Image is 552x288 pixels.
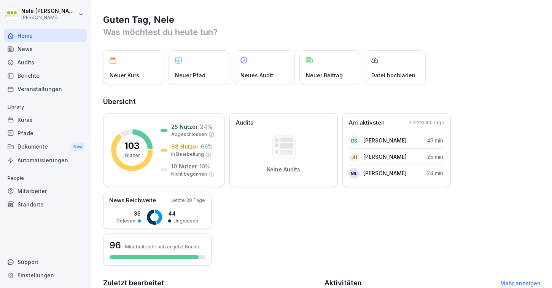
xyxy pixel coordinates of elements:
[173,218,198,224] p: Ungelesen
[103,26,541,38] p: Was möchtest du heute tun?
[349,118,385,127] p: Am aktivsten
[363,169,407,177] p: [PERSON_NAME]
[4,126,87,140] a: Pfade
[168,210,198,218] p: 44
[4,198,87,211] a: Standorte
[4,140,87,154] div: Dokumente
[4,56,87,69] a: Audits
[4,184,87,198] a: Mitarbeiter
[267,166,300,173] p: Keine Audits
[171,123,198,131] p: 25 Nutzer
[306,71,343,79] p: Neuer Beitrag
[175,71,205,79] p: Neuer Pfad
[427,136,444,144] p: 45 min.
[240,71,273,79] p: Neues Audit
[201,142,213,150] p: 66 %
[171,142,199,150] p: 68 Nutzer
[21,15,77,20] p: [PERSON_NAME]
[110,71,139,79] p: Neuer Kurs
[4,172,87,184] p: People
[171,171,207,178] p: Nicht begonnen
[4,113,87,126] a: Kurse
[4,101,87,113] p: Library
[363,136,407,144] p: [PERSON_NAME]
[110,239,121,252] h3: 96
[199,162,210,170] p: 10 %
[125,152,140,159] p: Nutzer
[4,255,87,269] div: Support
[427,169,444,177] p: 24 min.
[4,154,87,167] a: Automatisierungen
[72,142,84,151] div: New
[4,29,87,42] a: Home
[124,141,140,150] p: 103
[500,280,541,286] a: Mehr anzeigen
[349,152,360,162] div: JH
[427,153,444,161] p: 25 min.
[349,168,360,179] div: ML
[116,210,141,218] p: 35
[4,69,87,82] a: Berichte
[116,218,135,224] p: Gelesen
[21,8,77,14] p: Nele [PERSON_NAME]
[349,135,360,146] div: DS
[103,14,541,26] h1: Guten Tag, Nele
[236,118,253,127] p: Audits
[171,131,207,138] p: Abgeschlossen
[125,244,199,250] p: Mitarbeitende nutzen jetzt Bounti
[109,196,156,205] p: News Reichweite
[4,42,87,56] a: News
[200,123,212,131] p: 24 %
[371,71,415,79] p: Datei hochladen
[103,96,541,107] h2: Übersicht
[4,82,87,96] a: Veranstaltungen
[171,151,204,158] p: In Bearbeitung
[4,140,87,154] a: DokumenteNew
[4,269,87,282] a: Einstellungen
[410,119,444,126] p: Letzte 30 Tage
[171,162,197,170] p: 10 Nutzer
[363,153,407,161] p: [PERSON_NAME]
[170,197,205,204] p: Letzte 30 Tage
